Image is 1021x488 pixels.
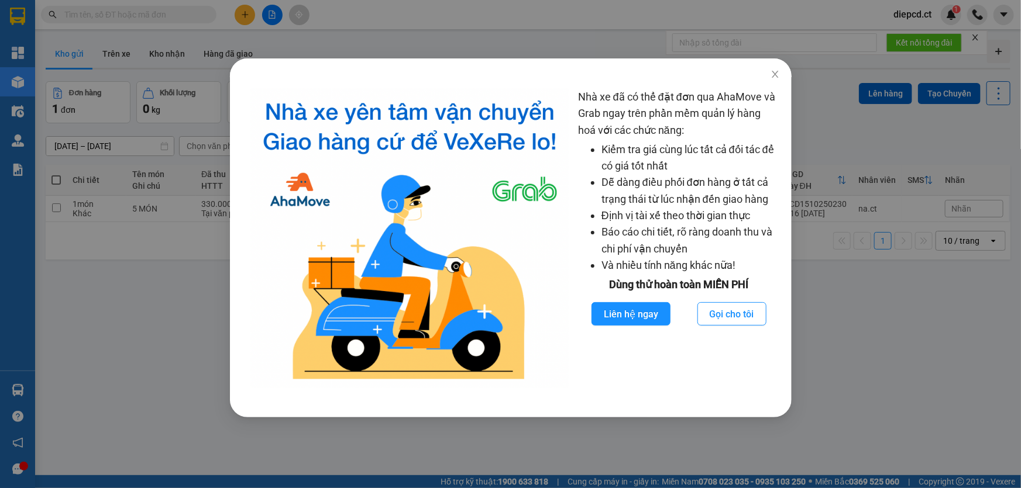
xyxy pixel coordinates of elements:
button: Liên hệ ngay [591,302,670,326]
div: Nhà xe đã có thể đặt đơn qua AhaMove và Grab ngay trên phần mềm quản lý hàng hoá với các chức năng: [577,89,779,388]
img: logo [251,89,569,388]
button: Close [758,58,791,91]
li: Định vị tài xế theo thời gian thực [601,207,779,224]
span: close [770,70,779,79]
li: Và nhiều tính năng khác nữa! [601,257,779,274]
span: Liên hệ ngay [603,307,658,321]
li: Kiểm tra giá cùng lúc tất cả đối tác để có giá tốt nhất [601,141,779,175]
div: Dùng thử hoàn toàn MIỄN PHÍ [577,276,779,293]
li: Dễ dàng điều phối đơn hàng ở tất cả trạng thái từ lúc nhận đến giao hàng [601,174,779,207]
span: Gọi cho tôi [709,307,754,321]
li: Báo cáo chi tiết, rõ ràng doanh thu và chi phí vận chuyển [601,224,779,257]
button: Gọi cho tôi [697,302,766,326]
